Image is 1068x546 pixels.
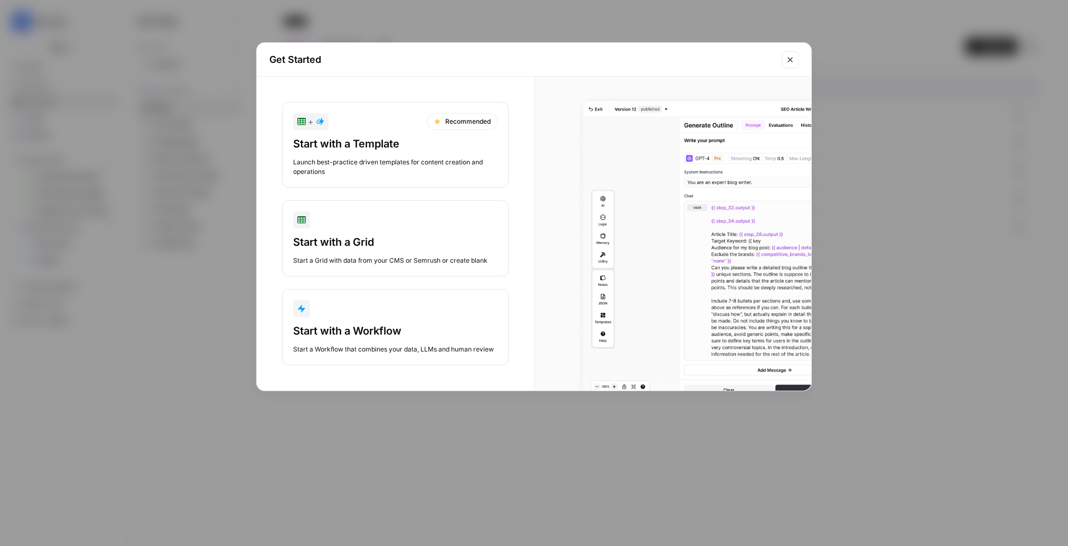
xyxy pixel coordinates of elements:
[293,158,498,177] div: Launch best-practice driven templates for content creation and operations
[782,51,799,68] button: Close modal
[297,115,324,128] div: +
[293,256,498,265] div: Start a Grid with data from your CMS or Semrush or create blank
[282,102,509,188] button: +RecommendedStart with a TemplateLaunch best-practice driven templates for content creation and o...
[427,113,498,130] div: Recommended
[269,52,775,67] h2: Get Started
[282,200,509,276] button: Start with a GridStart a Grid with data from your CMS or Semrush or create blank
[282,289,509,365] button: Start with a WorkflowStart a Workflow that combines your data, LLMs and human review
[293,323,498,338] div: Start with a Workflow
[293,235,498,249] div: Start with a Grid
[293,345,498,354] div: Start a Workflow that combines your data, LLMs and human review
[293,136,498,151] div: Start with a Template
